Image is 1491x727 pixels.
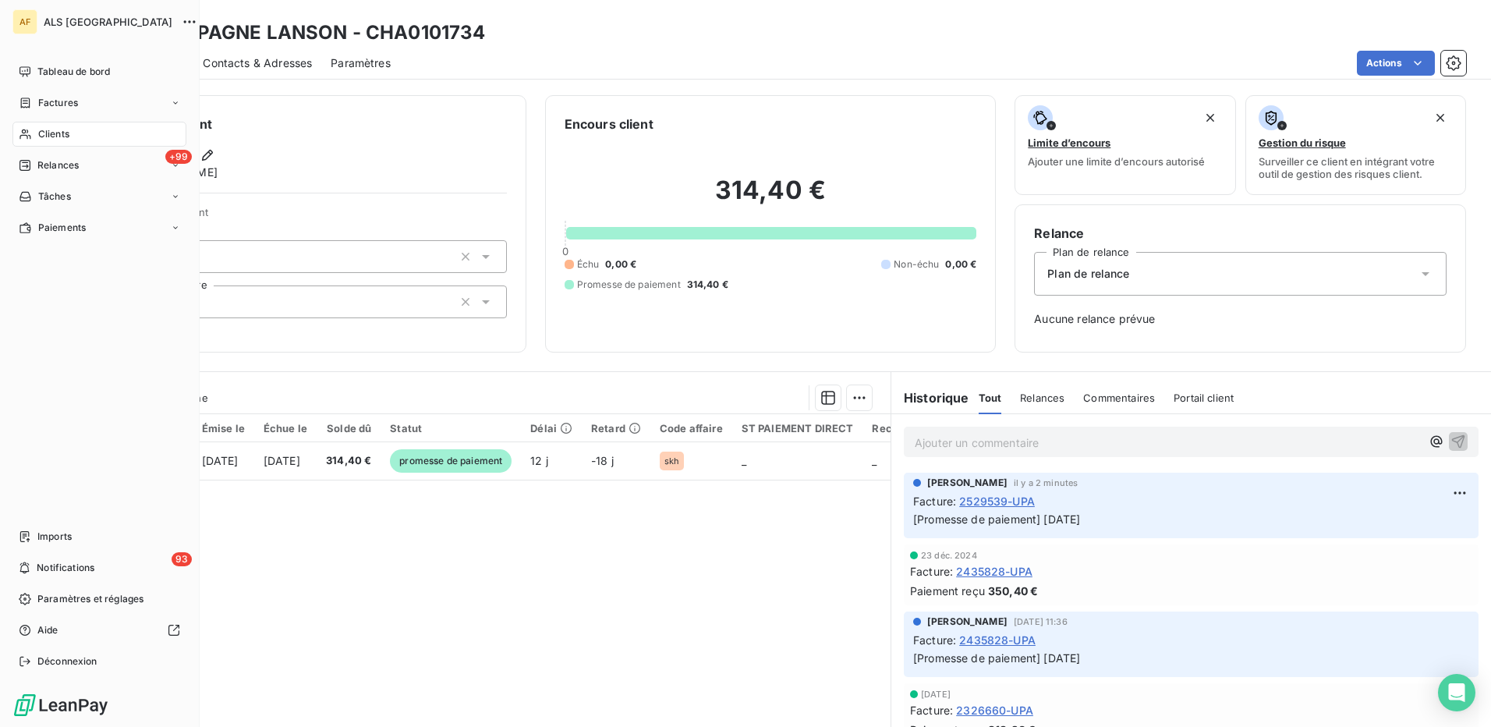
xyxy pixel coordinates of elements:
[687,278,728,292] span: 314,40 €
[891,388,969,407] h6: Historique
[390,422,512,434] div: Statut
[927,476,1008,490] span: [PERSON_NAME]
[959,493,1035,509] span: 2529539-UPA
[910,702,953,718] span: Facture :
[12,9,37,34] div: AF
[12,618,186,643] a: Aide
[565,175,977,222] h2: 314,40 €
[562,245,568,257] span: 0
[894,257,939,271] span: Non-échu
[1357,51,1435,76] button: Actions
[921,551,977,560] span: 23 déc. 2024
[872,454,877,467] span: _
[660,422,723,434] div: Code affaire
[38,127,69,141] span: Clients
[165,150,192,164] span: +99
[1020,392,1064,404] span: Relances
[1174,392,1234,404] span: Portail client
[605,257,636,271] span: 0,00 €
[137,19,485,47] h3: CHAMPAGNE LANSON - CHA0101734
[742,454,746,467] span: _
[326,453,371,469] span: 314,40 €
[956,563,1032,580] span: 2435828-UPA
[591,422,641,434] div: Retard
[37,561,94,575] span: Notifications
[390,449,512,473] span: promesse de paiement
[910,583,985,599] span: Paiement reçu
[12,693,109,718] img: Logo LeanPay
[530,422,572,434] div: Délai
[1047,266,1129,282] span: Plan de relance
[37,530,72,544] span: Imports
[264,422,307,434] div: Échue le
[172,552,192,566] span: 93
[1083,392,1155,404] span: Commentaires
[37,592,143,606] span: Paramètres et réglages
[927,615,1008,629] span: [PERSON_NAME]
[979,392,1002,404] span: Tout
[264,454,300,467] span: [DATE]
[126,206,507,228] span: Propriétés Client
[331,55,391,71] span: Paramètres
[872,422,990,434] div: Recouvrement Déclaré
[959,632,1036,648] span: 2435828-UPA
[38,190,71,204] span: Tâches
[530,454,548,467] span: 12 j
[921,690,951,699] span: [DATE]
[1028,155,1205,168] span: Ajouter une limite d’encours autorisé
[577,278,681,292] span: Promesse de paiement
[1034,224,1447,243] h6: Relance
[326,422,371,434] div: Solde dû
[1015,95,1235,195] button: Limite d’encoursAjouter une limite d’encours autorisé
[577,257,600,271] span: Échu
[37,158,79,172] span: Relances
[913,493,956,509] span: Facture :
[910,563,953,580] span: Facture :
[664,456,679,466] span: skh
[742,422,854,434] div: ST PAIEMENT DIRECT
[1259,155,1453,180] span: Surveiller ce client en intégrant votre outil de gestion des risques client.
[945,257,976,271] span: 0,00 €
[565,115,653,133] h6: Encours client
[591,454,614,467] span: -18 j
[202,454,239,467] span: [DATE]
[1028,137,1110,149] span: Limite d’encours
[44,16,172,28] span: ALS [GEOGRAPHIC_DATA]
[38,96,78,110] span: Factures
[37,65,110,79] span: Tableau de bord
[913,632,956,648] span: Facture :
[956,702,1033,718] span: 2326660-UPA
[203,55,312,71] span: Contacts & Adresses
[37,654,97,668] span: Déconnexion
[913,651,1080,665] span: [Promesse de paiement] [DATE]
[1034,311,1447,327] span: Aucune relance prévue
[37,623,58,637] span: Aide
[1014,478,1078,488] span: il y a 2 minutes
[38,221,86,235] span: Paiements
[202,422,245,434] div: Émise le
[1245,95,1466,195] button: Gestion du risqueSurveiller ce client en intégrant votre outil de gestion des risques client.
[913,512,1080,526] span: [Promesse de paiement] [DATE]
[988,583,1038,599] span: 350,40 €
[1259,137,1346,149] span: Gestion du risque
[94,115,507,133] h6: Informations client
[1438,674,1475,711] div: Open Intercom Messenger
[1014,617,1068,626] span: [DATE] 11:36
